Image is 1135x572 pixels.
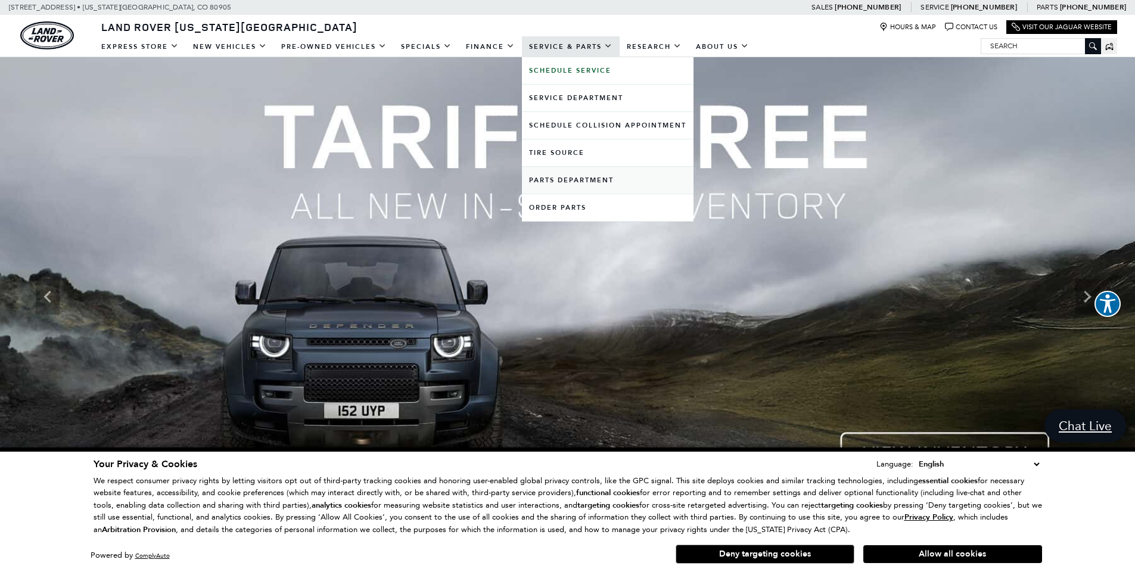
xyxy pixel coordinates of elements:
a: [PHONE_NUMBER] [835,2,901,12]
a: Finance [459,36,522,57]
p: We respect consumer privacy rights by letting visitors opt out of third-party tracking cookies an... [94,475,1042,536]
a: Specials [394,36,459,57]
input: Search [981,39,1100,53]
a: Chat Live [1044,409,1126,442]
a: Contact Us [945,23,997,32]
img: Land Rover [20,21,74,49]
strong: essential cookies [918,475,978,486]
a: New Vehicles [186,36,274,57]
button: Explore your accessibility options [1094,291,1121,317]
span: Chat Live [1053,418,1118,434]
span: Parts [1037,3,1058,11]
strong: functional cookies [576,487,640,498]
a: [PHONE_NUMBER] [1060,2,1126,12]
strong: targeting cookies [577,500,639,511]
a: Land Rover [US_STATE][GEOGRAPHIC_DATA] [94,20,365,34]
a: land-rover [20,21,74,49]
a: ComplyAuto [135,552,170,559]
a: Schedule Collision Appointment [522,112,694,139]
u: Privacy Policy [904,512,953,523]
div: Previous [36,279,60,315]
a: Pre-Owned Vehicles [274,36,394,57]
a: EXPRESS STORE [94,36,186,57]
a: [PHONE_NUMBER] [951,2,1017,12]
strong: Arbitration Provision [102,524,176,535]
button: Allow all cookies [863,545,1042,563]
a: Visit Our Jaguar Website [1012,23,1112,32]
div: Language: [876,460,913,468]
a: About Us [689,36,756,57]
nav: Main Navigation [94,36,756,57]
span: Service [921,3,949,11]
strong: targeting cookies [821,500,883,511]
select: Language Select [916,458,1042,471]
b: Schedule Service [529,66,611,75]
a: [STREET_ADDRESS] • [US_STATE][GEOGRAPHIC_DATA], CO 80905 [9,3,231,11]
strong: analytics cookies [312,500,371,511]
a: Service Department [522,85,694,111]
button: Deny targeting cookies [676,545,854,564]
div: Powered by [91,552,170,559]
span: Land Rover [US_STATE][GEOGRAPHIC_DATA] [101,20,357,34]
a: Tire Source [522,139,694,166]
span: Your Privacy & Cookies [94,458,197,471]
a: Research [620,36,689,57]
a: Service & Parts [522,36,620,57]
a: Order Parts [522,194,694,221]
span: Sales [811,3,833,11]
a: Parts Department [522,167,694,194]
a: Hours & Map [879,23,936,32]
aside: Accessibility Help Desk [1094,291,1121,319]
div: Next [1075,279,1099,315]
